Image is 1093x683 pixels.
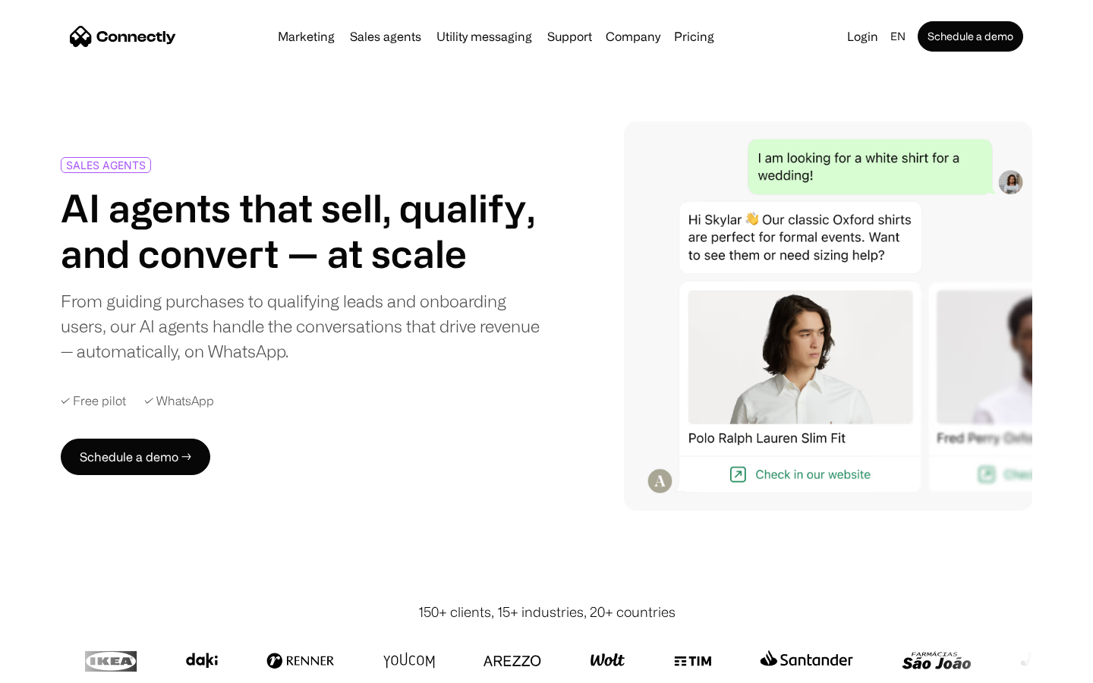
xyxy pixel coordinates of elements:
[15,655,91,678] aside: Language selected: English
[890,26,906,47] div: en
[841,26,884,47] a: Login
[344,30,427,42] a: Sales agents
[918,21,1023,52] a: Schedule a demo
[668,30,720,42] a: Pricing
[61,288,540,364] div: From guiding purchases to qualifying leads and onboarding users, our AI agents handle the convers...
[66,159,146,171] div: SALES AGENTS
[61,439,210,475] a: Schedule a demo →
[541,30,598,42] a: Support
[61,185,540,276] h1: AI agents that sell, qualify, and convert — at scale
[61,394,126,408] div: ✓ Free pilot
[30,656,91,678] ul: Language list
[418,602,676,622] div: 150+ clients, 15+ industries, 20+ countries
[606,26,660,47] div: Company
[430,30,538,42] a: Utility messaging
[144,394,214,408] div: ✓ WhatsApp
[272,30,341,42] a: Marketing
